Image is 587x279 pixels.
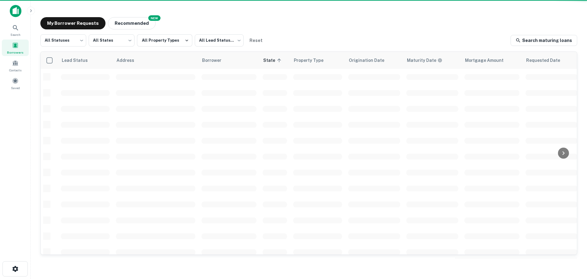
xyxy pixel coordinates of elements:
span: Search [10,32,20,37]
button: My Borrower Requests [40,17,105,29]
span: Borrowers [7,50,24,55]
th: State [260,52,290,69]
iframe: Chat Widget [556,230,587,259]
button: Recommended [108,17,156,29]
a: Saved [2,75,29,92]
a: Search maturing loans [511,35,577,46]
a: Contacts [2,57,29,74]
span: Borrower [202,57,229,64]
span: Origination Date [349,57,392,64]
a: Search [2,22,29,38]
th: Requested Date [522,52,581,69]
th: Maturity dates displayed may be estimated. Please contact the lender for the most accurate maturi... [403,52,461,69]
button: Reset [246,34,266,47]
th: Address [113,52,198,69]
span: Maturity dates displayed may be estimated. Please contact the lender for the most accurate maturi... [407,57,450,64]
h6: Maturity Date [407,57,436,64]
div: All States [89,32,135,48]
th: Property Type [290,52,345,69]
span: Contacts [9,68,21,73]
span: Requested Date [526,57,568,64]
div: NEW [148,15,161,21]
img: capitalize-icon.png [10,5,21,17]
th: Borrower [198,52,260,69]
button: All Property Types [137,34,192,47]
span: State [263,57,283,64]
div: Maturity dates displayed may be estimated. Please contact the lender for the most accurate maturi... [407,57,442,64]
th: Mortgage Amount [461,52,522,69]
a: Borrowers [2,40,29,56]
div: All Statuses [40,32,86,48]
span: Address [116,57,142,64]
span: Mortgage Amount [465,57,511,64]
th: Lead Status [58,52,113,69]
span: Saved [11,85,20,90]
th: Origination Date [345,52,403,69]
span: Lead Status [61,57,96,64]
div: All Lead Statuses [195,32,244,48]
span: Property Type [294,57,331,64]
